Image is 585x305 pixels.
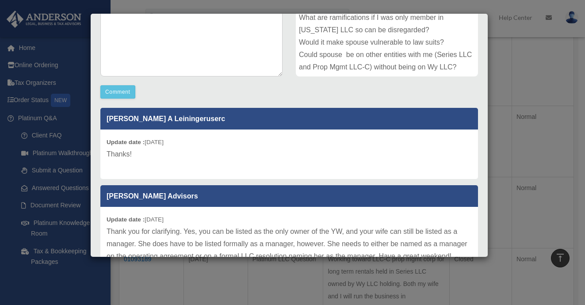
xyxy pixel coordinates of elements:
[100,85,135,99] button: Comment
[100,185,478,207] p: [PERSON_NAME] Advisors
[100,108,478,130] p: [PERSON_NAME] A Leiningeruserc
[107,216,145,223] b: Update date :
[107,139,145,145] b: Update date :
[107,216,164,223] small: [DATE]
[107,139,164,145] small: [DATE]
[107,225,472,263] p: Thank you for clarifying. Yes, you can be listed as the only owner of the YW, and your wife can s...
[107,148,472,160] p: Thanks!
